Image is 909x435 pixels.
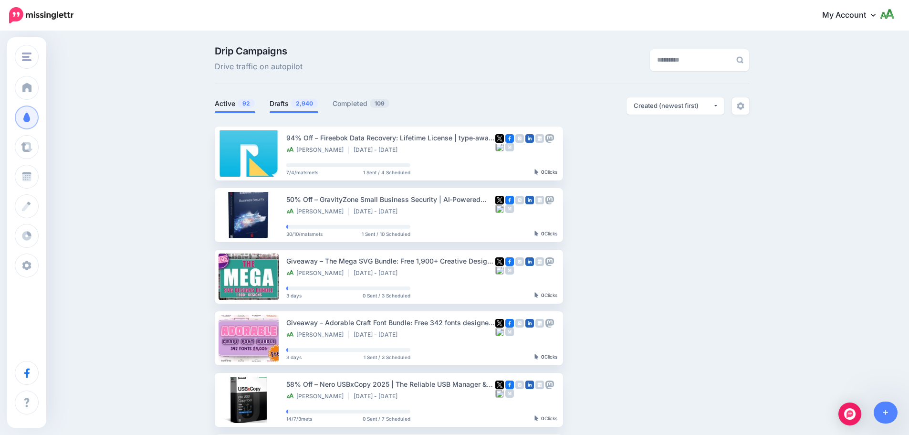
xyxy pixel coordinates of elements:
img: search-grey-6.png [736,56,743,64]
div: Clicks [534,231,557,237]
li: [DATE] - [DATE] [354,208,402,215]
b: 0 [541,415,544,421]
img: medium-grey-square.png [505,328,514,336]
span: 3 days [286,355,302,360]
div: Giveaway – Adorable Craft Font Bundle: Free 342 fonts designed for Cricut, Silhouette & all your ... [286,317,495,328]
img: google_business-grey-square.png [535,196,544,204]
img: medium-grey-square.png [505,389,514,398]
img: mastodon-grey-square.png [545,381,554,389]
span: 7/4/matsmets [286,170,318,175]
span: 1 Sent / 10 Scheduled [362,232,410,236]
img: twitter-square.png [495,381,504,389]
div: Open Intercom Messenger [838,403,861,425]
span: 30/10/matsmets [286,232,323,236]
img: linkedin-square.png [525,257,534,266]
img: bluesky-grey-square.png [495,389,504,398]
img: medium-grey-square.png [505,143,514,151]
img: twitter-square.png [495,257,504,266]
img: pointer-grey-darker.png [534,415,539,421]
img: twitter-square.png [495,134,504,143]
img: google_business-grey-square.png [535,134,544,143]
li: [PERSON_NAME] [286,331,349,339]
li: [DATE] - [DATE] [354,269,402,277]
img: pointer-grey-darker.png [534,292,539,298]
img: instagram-grey-square.png [515,134,524,143]
a: Drafts2,940 [270,98,318,109]
b: 0 [541,231,544,236]
img: google_business-grey-square.png [535,319,544,328]
li: [PERSON_NAME] [286,269,349,277]
img: facebook-square.png [505,196,514,204]
div: Clicks [534,354,557,360]
img: instagram-grey-square.png [515,319,524,328]
img: settings-grey.png [737,102,744,110]
b: 0 [541,354,544,360]
img: mastodon-grey-square.png [545,134,554,143]
img: menu.png [22,53,31,61]
li: [DATE] - [DATE] [354,393,402,400]
span: 92 [238,99,255,108]
li: [PERSON_NAME] [286,146,349,154]
span: 1 Sent / 3 Scheduled [364,355,410,360]
div: 58% Off – Nero USBxCopy 2025 | The Reliable USB Manager & Transfer – for Windows [286,379,495,390]
div: 50% Off – GravityZone Small Business Security | AI‑Powered Cybersecurity & Endpoint Protection – ... [286,194,495,205]
a: Active92 [215,98,255,109]
img: mastodon-grey-square.png [545,257,554,266]
div: Clicks [534,170,557,175]
img: bluesky-grey-square.png [495,266,504,275]
img: linkedin-square.png [525,196,534,204]
span: Drive traffic on autopilot [215,61,303,73]
span: 14/7/3mets [286,416,312,421]
div: Clicks [534,416,557,422]
div: Giveaway – The Mega SVG Bundle: Free 1,900+ Creative Designs in SVG, PNG, DXF, EPS & Ai | Commerc... [286,255,495,266]
img: twitter-square.png [495,319,504,328]
li: [DATE] - [DATE] [354,146,402,154]
span: 3 days [286,293,302,298]
b: 0 [541,292,544,298]
a: Completed109 [333,98,390,109]
img: instagram-grey-square.png [515,196,524,204]
img: facebook-square.png [505,257,514,266]
img: Missinglettr [9,7,73,23]
span: 1 Sent / 4 Scheduled [363,170,410,175]
img: mastodon-grey-square.png [545,319,554,328]
img: pointer-grey-darker.png [534,354,539,360]
li: [PERSON_NAME] [286,393,349,400]
img: bluesky-grey-square.png [495,143,504,151]
img: facebook-square.png [505,319,514,328]
b: 0 [541,169,544,175]
img: google_business-grey-square.png [535,257,544,266]
img: bluesky-grey-square.png [495,204,504,213]
img: pointer-grey-darker.png [534,231,539,236]
img: facebook-square.png [505,134,514,143]
img: pointer-grey-darker.png [534,169,539,175]
div: 94% Off – Fireebok Data Recovery: Lifetime License | type‑aware data recovery utility – for macOS [286,132,495,143]
li: [DATE] - [DATE] [354,331,402,339]
span: 2,940 [291,99,318,108]
img: google_business-grey-square.png [535,381,544,389]
img: twitter-square.png [495,196,504,204]
div: Created (newest first) [634,101,713,110]
img: linkedin-square.png [525,319,534,328]
div: Clicks [534,293,557,298]
img: instagram-grey-square.png [515,381,524,389]
img: mastodon-grey-square.png [545,196,554,204]
span: Drip Campaigns [215,46,303,56]
img: instagram-grey-square.png [515,257,524,266]
span: 109 [370,99,389,108]
span: 0 Sent / 3 Scheduled [363,293,410,298]
img: medium-grey-square.png [505,204,514,213]
img: medium-grey-square.png [505,266,514,275]
img: linkedin-square.png [525,134,534,143]
a: My Account [813,4,895,27]
img: bluesky-grey-square.png [495,328,504,336]
li: [PERSON_NAME] [286,208,349,215]
img: linkedin-square.png [525,381,534,389]
img: facebook-square.png [505,381,514,389]
button: Created (newest first) [627,97,724,115]
span: 0 Sent / 7 Scheduled [363,416,410,421]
